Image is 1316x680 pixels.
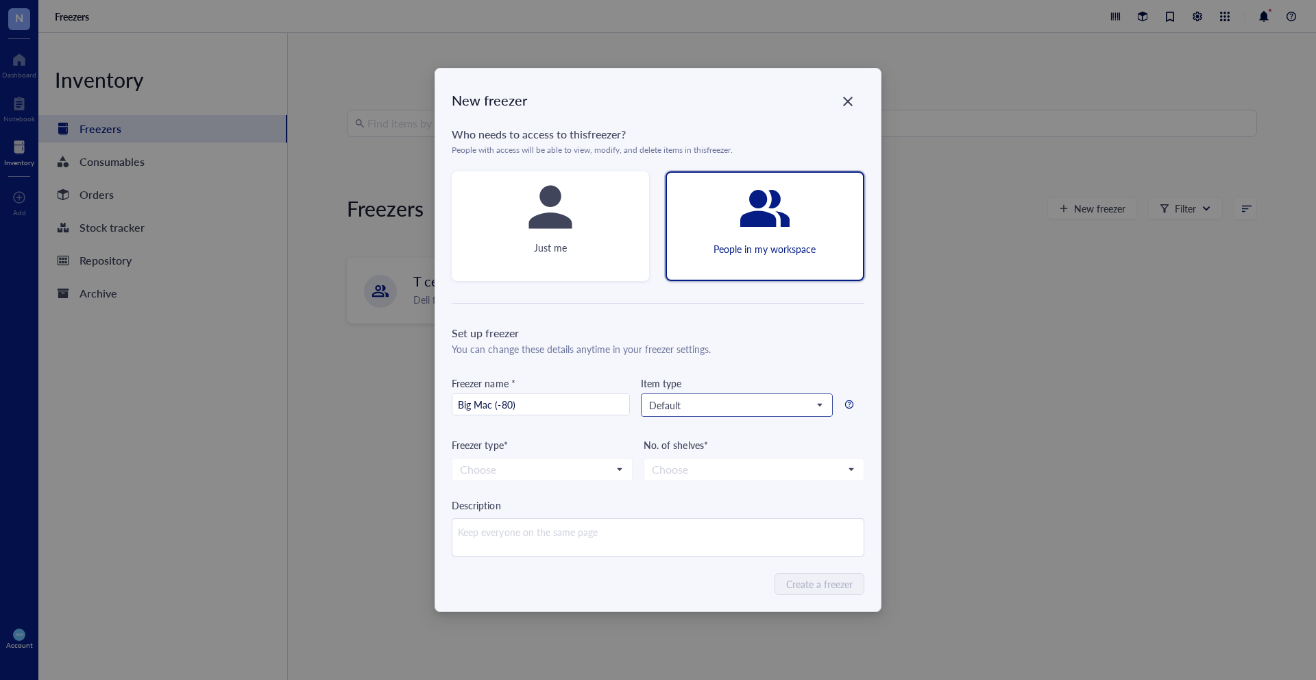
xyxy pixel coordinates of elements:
[644,437,864,452] div: No. of shelves*
[452,325,864,341] div: Set up freezer
[837,90,859,112] button: Close
[452,341,864,356] div: You can change these details anytime in your freezer settings.
[775,573,864,595] button: Create a freezer
[641,376,681,391] div: Item type
[452,376,630,391] div: Freezer name *
[452,394,629,416] input: Name the freezer
[837,93,859,110] span: Close
[452,437,633,452] div: Freezer type*
[452,126,864,143] div: Who needs to access to this freezer ?
[649,399,822,411] span: Default
[452,498,864,513] div: Description
[534,240,567,255] div: Just me
[452,145,864,155] div: People with access will be able to view, modify, and delete items in this freezer .
[714,241,816,256] div: People in my workspace
[452,90,864,110] div: New freezer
